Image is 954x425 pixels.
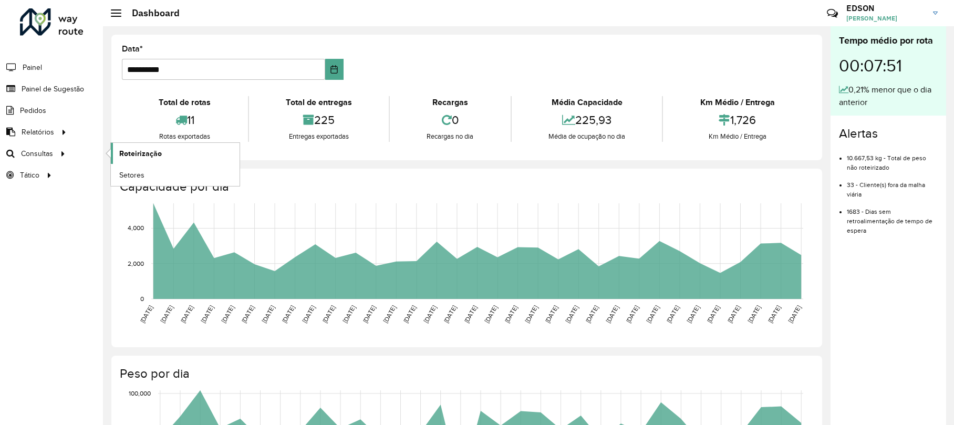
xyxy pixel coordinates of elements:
a: Roteirização [111,143,240,164]
text: [DATE] [564,304,579,324]
text: [DATE] [159,304,174,324]
text: 100,000 [129,390,151,397]
text: [DATE] [281,304,296,324]
h3: EDSON [846,3,925,13]
text: [DATE] [625,304,640,324]
li: 10.667,53 kg - Total de peso não roteirizado [847,146,938,172]
span: Pedidos [20,105,46,116]
div: Recargas [392,96,508,109]
div: 11 [125,109,245,131]
span: Painel de Sugestão [22,84,84,95]
text: [DATE] [301,304,316,324]
text: [DATE] [240,304,255,324]
div: Rotas exportadas [125,131,245,142]
span: Setores [119,170,144,181]
span: [PERSON_NAME] [846,14,925,23]
text: [DATE] [361,304,377,324]
span: Relatórios [22,127,54,138]
text: 0 [140,295,144,302]
text: [DATE] [321,304,336,324]
text: [DATE] [686,304,701,324]
h4: Capacidade por dia [120,179,812,194]
text: [DATE] [382,304,397,324]
h4: Peso por dia [120,366,812,381]
div: Total de rotas [125,96,245,109]
div: 0 [392,109,508,131]
text: [DATE] [463,304,478,324]
div: Recargas no dia [392,131,508,142]
text: [DATE] [503,304,519,324]
text: 4,000 [128,225,144,232]
text: [DATE] [200,304,215,324]
text: [DATE] [584,304,599,324]
text: [DATE] [220,304,235,324]
text: [DATE] [746,304,762,324]
div: 0,21% menor que o dia anterior [839,84,938,109]
span: Consultas [21,148,53,159]
div: Tempo médio por rota [839,34,938,48]
text: [DATE] [787,304,802,324]
li: 1683 - Dias sem retroalimentação de tempo de espera [847,199,938,235]
span: Painel [23,62,42,73]
span: Roteirização [119,148,162,159]
text: [DATE] [341,304,357,324]
text: [DATE] [442,304,458,324]
text: 2,000 [128,260,144,267]
div: Entregas exportadas [252,131,387,142]
text: [DATE] [179,304,194,324]
text: [DATE] [645,304,660,324]
text: [DATE] [544,304,559,324]
text: [DATE] [524,304,539,324]
text: [DATE] [139,304,154,324]
text: [DATE] [605,304,620,324]
text: [DATE] [402,304,417,324]
text: [DATE] [726,304,741,324]
div: Km Médio / Entrega [666,96,809,109]
div: 225 [252,109,387,131]
li: 33 - Cliente(s) fora da malha viária [847,172,938,199]
div: 00:07:51 [839,48,938,84]
div: Km Médio / Entrega [666,131,809,142]
text: [DATE] [665,304,680,324]
div: Média Capacidade [514,96,660,109]
button: Choose Date [325,59,343,80]
div: 225,93 [514,109,660,131]
h4: Alertas [839,126,938,141]
a: Contato Rápido [821,2,844,25]
h2: Dashboard [121,7,180,19]
text: [DATE] [483,304,499,324]
div: Média de ocupação no dia [514,131,660,142]
div: Total de entregas [252,96,387,109]
div: 1,726 [666,109,809,131]
text: [DATE] [706,304,721,324]
span: Tático [20,170,39,181]
text: [DATE] [261,304,276,324]
a: Setores [111,164,240,185]
label: Data [122,43,143,55]
text: [DATE] [422,304,438,324]
text: [DATE] [766,304,782,324]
